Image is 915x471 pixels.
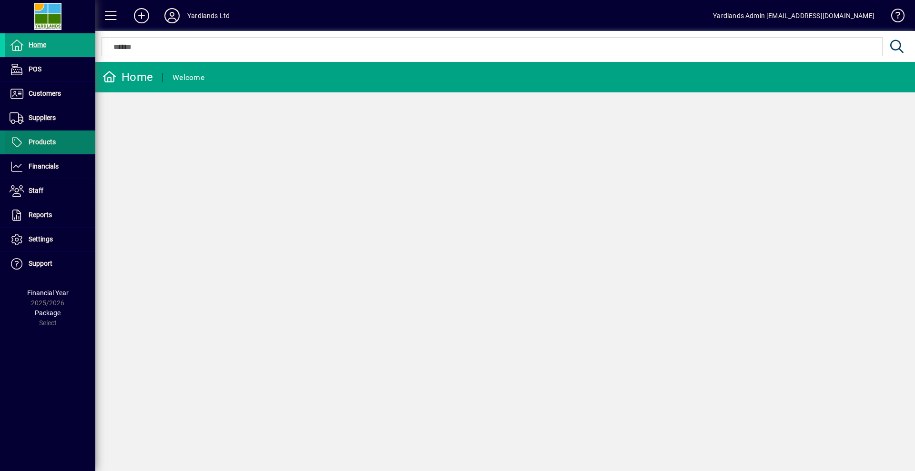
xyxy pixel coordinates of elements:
[29,65,41,73] span: POS
[29,41,46,49] span: Home
[126,7,157,24] button: Add
[35,309,61,317] span: Package
[29,211,52,219] span: Reports
[157,7,187,24] button: Profile
[884,2,903,33] a: Knowledge Base
[29,187,43,194] span: Staff
[5,252,95,276] a: Support
[5,179,95,203] a: Staff
[29,90,61,97] span: Customers
[5,228,95,251] a: Settings
[29,235,53,243] span: Settings
[5,106,95,130] a: Suppliers
[29,162,59,170] span: Financials
[5,58,95,81] a: POS
[29,138,56,146] span: Products
[5,155,95,179] a: Financials
[5,82,95,106] a: Customers
[5,203,95,227] a: Reports
[5,130,95,154] a: Products
[173,70,204,85] div: Welcome
[29,260,52,267] span: Support
[187,8,230,23] div: Yardlands Ltd
[29,114,56,121] span: Suppliers
[713,8,874,23] div: Yardlands Admin [EMAIL_ADDRESS][DOMAIN_NAME]
[27,289,69,297] span: Financial Year
[102,70,153,85] div: Home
